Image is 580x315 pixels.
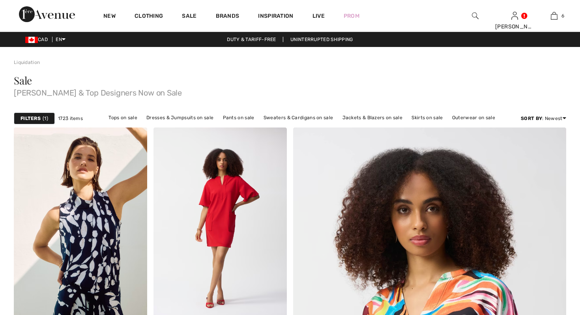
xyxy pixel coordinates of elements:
[535,11,573,21] a: 6
[472,11,479,21] img: search the website
[14,86,566,97] span: [PERSON_NAME] & Top Designers Now on Sale
[56,37,65,42] span: EN
[105,112,141,123] a: Tops on sale
[14,73,32,87] span: Sale
[260,112,337,123] a: Sweaters & Cardigans on sale
[529,256,572,276] iframe: Opens a widget where you can chat to one of our agents
[25,37,38,43] img: Canadian Dollar
[19,6,75,22] img: 1ère Avenue
[408,112,447,123] a: Skirts on sale
[58,115,83,122] span: 1723 items
[135,13,163,21] a: Clothing
[344,12,359,20] a: Prom
[339,112,407,123] a: Jackets & Blazers on sale
[142,112,217,123] a: Dresses & Jumpsuits on sale
[25,37,51,42] span: CAD
[43,115,48,122] span: 1
[312,12,325,20] a: Live
[103,13,116,21] a: New
[511,12,518,19] a: Sign In
[219,112,258,123] a: Pants on sale
[14,60,40,65] a: Liquidation
[561,12,564,19] span: 6
[495,22,534,31] div: [PERSON_NAME]
[521,115,566,122] div: : Newest
[551,11,558,21] img: My Bag
[521,116,542,121] strong: Sort By
[258,13,293,21] span: Inspiration
[511,11,518,21] img: My Info
[21,115,41,122] strong: Filters
[448,112,499,123] a: Outerwear on sale
[182,13,196,21] a: Sale
[216,13,239,21] a: Brands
